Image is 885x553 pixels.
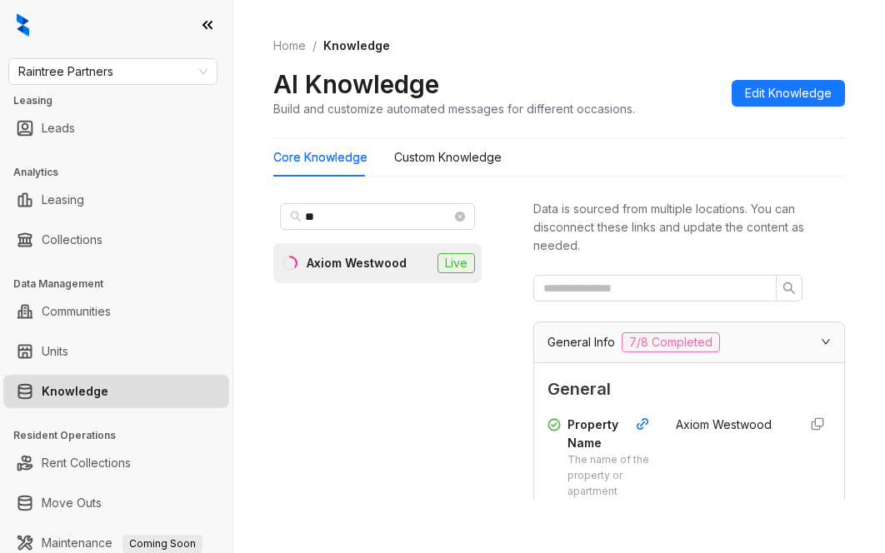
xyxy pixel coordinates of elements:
[13,276,232,291] h3: Data Management
[3,446,229,480] li: Rent Collections
[13,93,232,108] h3: Leasing
[821,336,831,346] span: expanded
[42,112,75,145] a: Leads
[273,100,635,117] div: Build and customize automated messages for different occasions.
[3,375,229,408] li: Knowledge
[533,200,845,255] div: Data is sourced from multiple locations. You can disconnect these links and update the content as...
[676,417,772,431] span: Axiom Westwood
[42,295,111,328] a: Communities
[307,254,407,272] div: Axiom Westwood
[547,333,615,351] span: General Info
[13,428,232,443] h3: Resident Operations
[312,37,317,55] li: /
[270,37,309,55] a: Home
[18,59,207,84] span: Raintree Partners
[3,183,229,217] li: Leasing
[42,223,102,257] a: Collections
[42,486,102,520] a: Move Outs
[394,148,502,167] div: Custom Knowledge
[122,535,202,553] span: Coming Soon
[273,68,439,100] h2: AI Knowledge
[3,486,229,520] li: Move Outs
[534,322,844,362] div: General Info7/8 Completed
[3,335,229,368] li: Units
[42,183,84,217] a: Leasing
[323,38,390,52] span: Knowledge
[42,335,68,368] a: Units
[455,212,465,222] span: close-circle
[745,84,832,102] span: Edit Knowledge
[567,416,656,452] div: Property Name
[13,165,232,180] h3: Analytics
[290,211,302,222] span: search
[437,253,475,273] span: Live
[3,295,229,328] li: Communities
[3,223,229,257] li: Collections
[17,13,29,37] img: logo
[42,375,108,408] a: Knowledge
[42,446,131,480] a: Rent Collections
[567,452,656,515] div: The name of the property or apartment complex.
[622,332,720,352] span: 7/8 Completed
[273,148,367,167] div: Core Knowledge
[3,112,229,145] li: Leads
[782,281,796,295] span: search
[547,376,831,402] span: General
[732,80,845,107] button: Edit Knowledge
